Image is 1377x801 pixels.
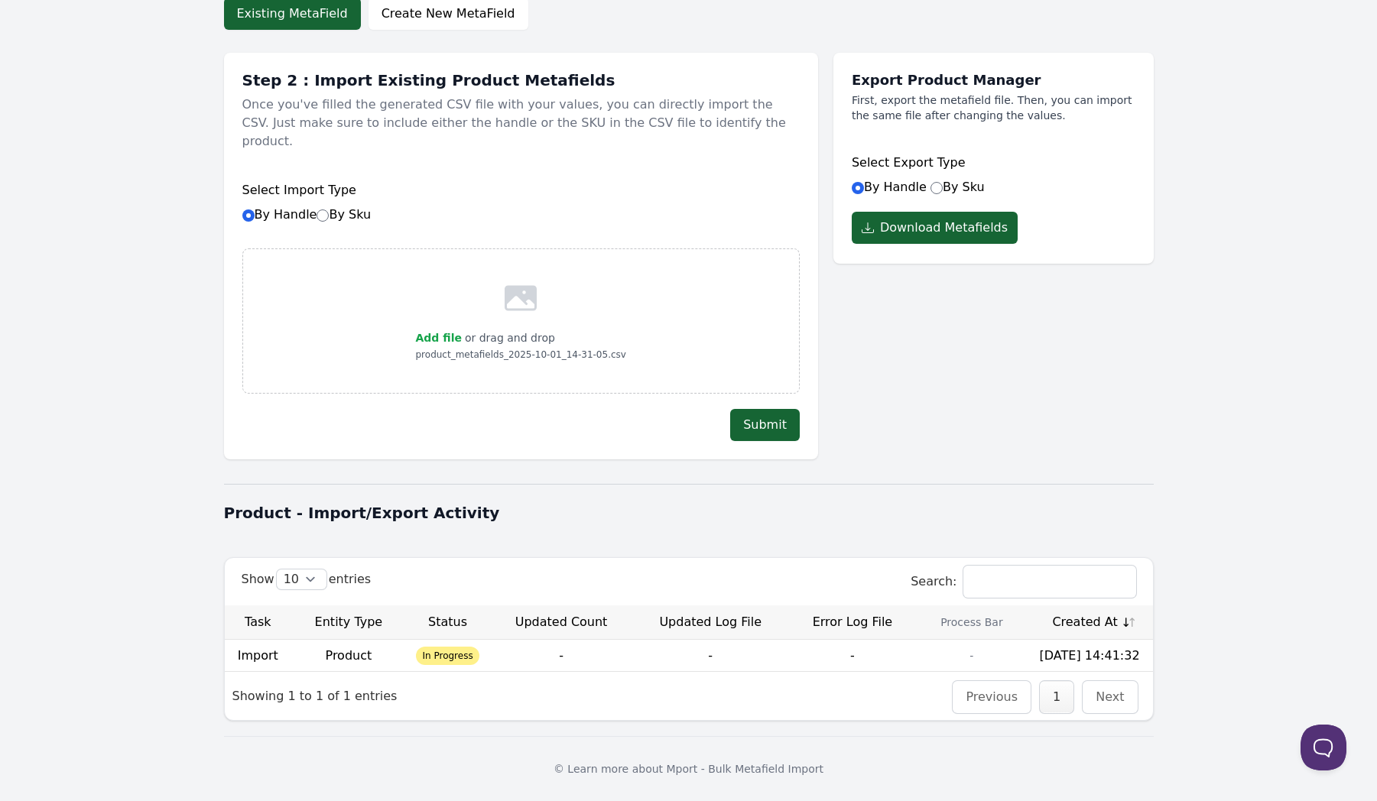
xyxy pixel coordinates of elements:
[416,647,479,665] span: In Progress
[242,89,800,157] p: Once you've filled the generated CSV file with your values, you can directly import the CSV. Just...
[963,566,1136,598] input: Search:
[317,207,371,222] label: By Sku
[852,212,1018,244] button: Download Metafields
[242,71,800,89] h1: Step 2 : Import Existing Product Metafields
[966,689,1018,704] a: Previous
[852,154,1135,172] h6: Select Export Type
[852,182,864,194] input: By Handle
[1053,689,1060,704] a: 1
[917,640,1026,671] td: -
[225,640,292,671] td: Import
[930,182,943,194] input: By Sku
[1027,640,1153,671] td: [DATE] 14:41:32
[730,409,800,441] button: Submit
[559,648,563,663] span: -
[554,763,663,775] span: © Learn more about
[317,209,329,222] input: By Sku
[416,347,626,362] p: product_metafields_2025-10-01_14-31-05.csv
[1027,605,1153,640] th: Created At: activate to sort column ascending
[667,763,824,775] a: Mport - Bulk Metafield Import
[911,574,1135,589] label: Search:
[242,572,372,586] label: Show entries
[708,648,713,663] span: -
[852,180,927,194] label: By Handle
[1301,725,1346,770] iframe: Toggle Customer Support
[242,209,255,222] input: By HandleBy Sku
[462,329,555,347] p: or drag and drop
[852,92,1135,123] p: First, export the metafield file. Then, you can import the same file after changing the values.
[852,71,1135,89] h1: Export Product Manager
[850,648,855,663] span: -
[242,181,800,199] h6: Select Import Type
[242,207,372,222] label: By Handle
[224,502,1154,524] h1: Product - Import/Export Activity
[416,332,462,344] span: Add file
[277,569,326,589] select: Showentries
[225,676,405,715] div: Showing 1 to 1 of 1 entries
[291,640,406,671] td: Product
[930,180,985,194] label: By Sku
[1096,689,1124,704] a: Next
